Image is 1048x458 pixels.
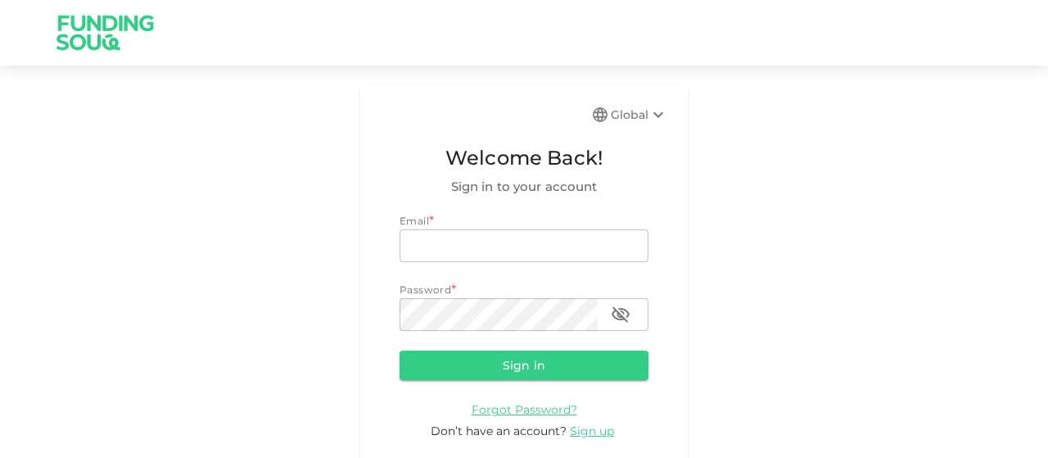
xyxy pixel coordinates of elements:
[570,424,614,438] span: Sign up
[400,143,648,174] span: Welcome Back!
[611,105,668,125] div: Global
[400,229,648,262] input: email
[400,215,429,227] span: Email
[400,351,648,380] button: Sign in
[472,401,577,417] a: Forgot Password?
[400,177,648,197] span: Sign in to your account
[400,283,451,296] span: Password
[400,298,598,331] input: password
[431,424,567,438] span: Don’t have an account?
[472,402,577,417] span: Forgot Password?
